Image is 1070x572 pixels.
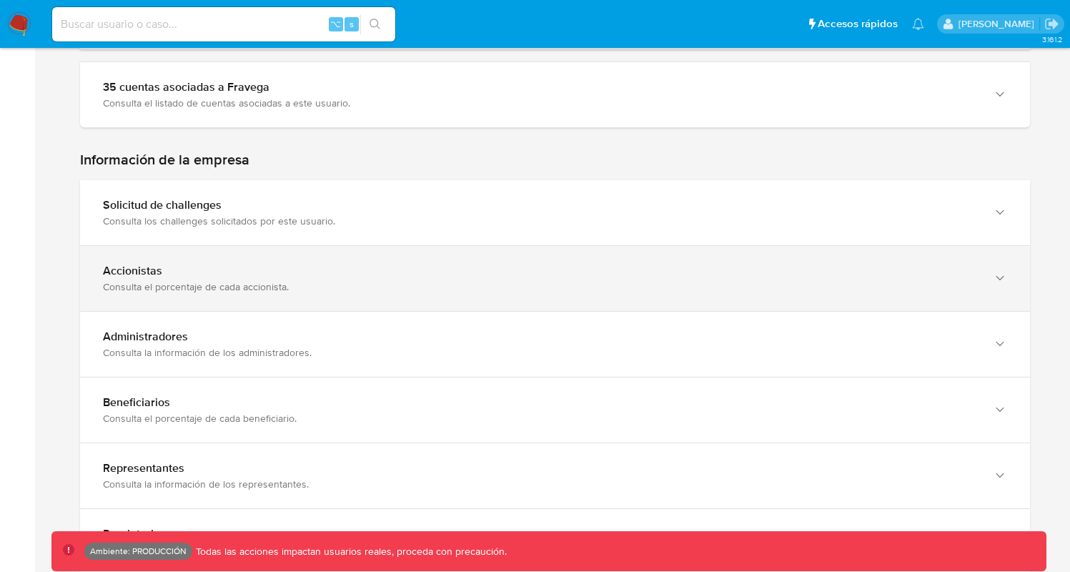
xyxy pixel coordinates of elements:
[192,545,507,558] p: Todas las acciones impactan usuarios reales, proceda con precaución.
[330,17,341,31] span: ⌥
[1044,16,1059,31] a: Salir
[912,18,924,30] a: Notificaciones
[350,17,354,31] span: s
[958,17,1039,31] p: kevin.palacios@mercadolibre.com
[90,548,187,554] p: Ambiente: PRODUCCIÓN
[360,14,390,34] button: search-icon
[1042,34,1063,45] span: 3.161.2
[818,16,898,31] span: Accesos rápidos
[52,15,395,34] input: Buscar usuario o caso...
